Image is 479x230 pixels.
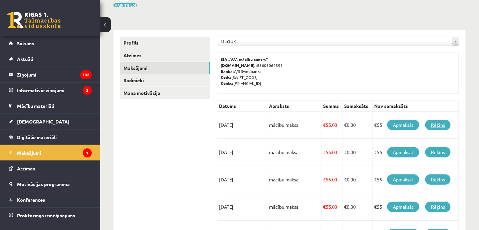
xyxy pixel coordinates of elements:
a: Rēķins [425,174,451,185]
a: Mācību materiāli [9,98,92,114]
span: € [344,176,347,182]
a: Profils [120,37,210,49]
td: €55 [373,112,459,139]
span: € [323,149,326,155]
td: €55 [373,166,459,193]
td: 0.00 [342,112,373,139]
p: 53603062391 A/S Swedbanka [SWIFT_CODE] [FINANCIAL_ID] [221,56,455,86]
a: Aktuāli [9,51,92,67]
span: Proktoringa izmēģinājums [17,212,75,218]
a: Radinieki [120,74,210,87]
a: Digitālie materiāli [9,129,92,145]
b: Konts: [221,81,233,86]
a: Apmaksāt [387,120,419,130]
span: € [323,204,326,210]
b: [DOMAIN_NAME].: [221,63,257,68]
td: 55.00 [321,112,342,139]
a: Proktoringa izmēģinājums [9,208,92,223]
a: Rīgas 1. Tālmācības vidusskola [7,12,61,28]
span: € [344,204,347,210]
span: € [344,149,347,155]
td: 0.00 [342,193,373,221]
span: Konferences [17,197,45,203]
span: 11.b3 JK [220,37,450,46]
td: [DATE] [217,139,267,166]
span: Aktuāli [17,56,33,62]
span: € [344,122,347,128]
td: €55 [373,193,459,221]
td: €55 [373,139,459,166]
td: 0.00 [342,166,373,193]
th: Nav samaksāts [373,101,459,112]
th: Samaksāts [342,101,373,112]
i: 1 [83,148,92,157]
th: Apraksts [267,101,321,112]
span: Sākums [17,40,34,46]
td: 55.00 [321,139,342,166]
td: [DATE] [217,166,267,193]
a: Maksājumi [120,62,210,74]
td: mācību maksa [267,166,321,193]
i: 3 [83,86,92,95]
th: Datums [217,101,267,112]
a: Konferences [9,192,92,207]
legend: Ziņojumi [17,67,92,82]
a: Atzīmes [9,161,92,176]
legend: Maksājumi [17,145,92,160]
span: Atzīmes [17,165,35,171]
button: Mainīt bildi [113,3,137,7]
th: Summa [321,101,342,112]
a: Mana motivācija [120,87,210,99]
b: Kods: [221,75,231,80]
a: Rēķins [425,147,451,157]
a: Motivācijas programma [9,176,92,192]
a: Ziņojumi132 [9,67,92,82]
span: Motivācijas programma [17,181,70,187]
a: Informatīvie ziņojumi3 [9,83,92,98]
td: mācību maksa [267,112,321,139]
b: Banka: [221,69,234,74]
span: € [323,176,326,182]
a: Apmaksāt [387,174,419,185]
td: 0.00 [342,139,373,166]
a: 11.b3 JK [217,37,459,46]
td: 55.00 [321,193,342,221]
a: Apmaksāt [387,147,419,157]
legend: Informatīvie ziņojumi [17,83,92,98]
a: [DEMOGRAPHIC_DATA] [9,114,92,129]
a: Rēķins [425,202,451,212]
td: [DATE] [217,112,267,139]
span: [DEMOGRAPHIC_DATA] [17,118,69,124]
a: Maksājumi1 [9,145,92,160]
a: Sākums [9,36,92,51]
a: Apmaksāt [387,202,419,212]
span: Mācību materiāli [17,103,54,109]
span: € [323,122,326,128]
i: 132 [80,70,92,79]
b: SIA „V.V. mācību centrs” [221,57,268,62]
a: Rēķins [425,120,451,130]
td: 55.00 [321,166,342,193]
td: mācību maksa [267,193,321,221]
a: Atzīmes [120,49,210,62]
td: [DATE] [217,193,267,221]
td: mācību maksa [267,139,321,166]
span: Digitālie materiāli [17,134,57,140]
